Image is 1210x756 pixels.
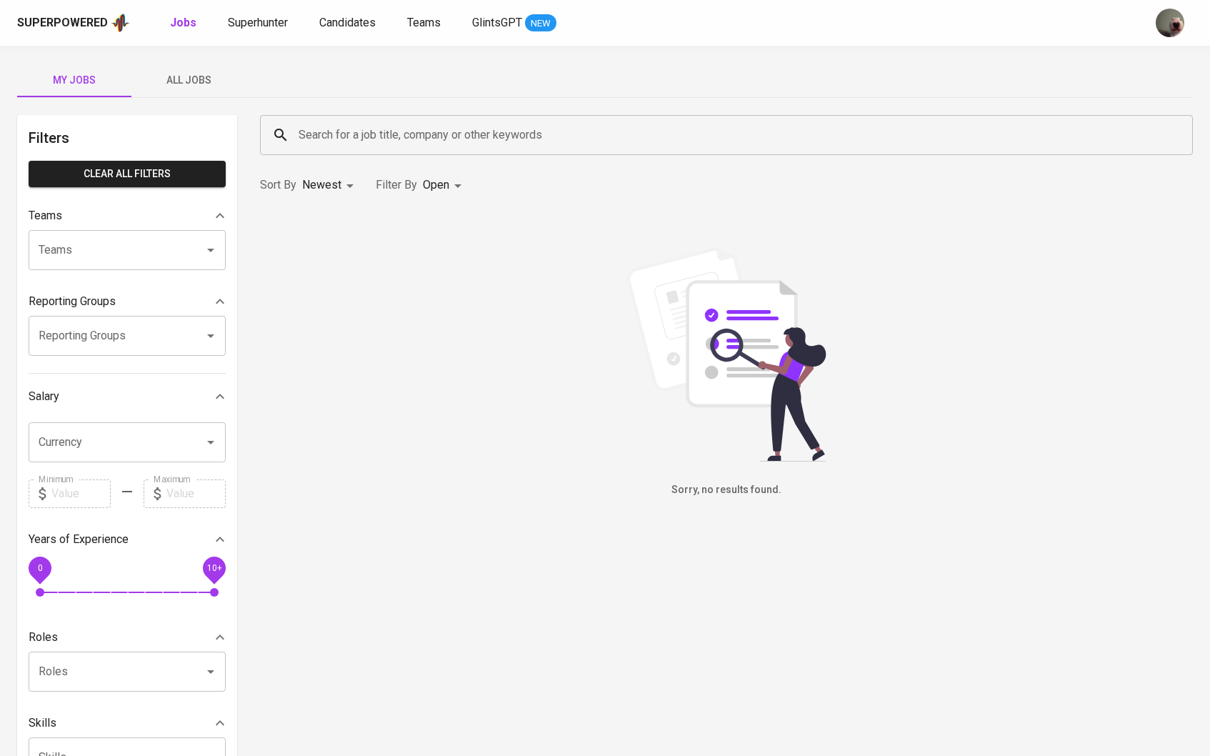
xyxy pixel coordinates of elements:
div: Open [423,172,466,199]
span: 10+ [206,562,221,572]
a: Superhunter [228,14,291,32]
button: Open [201,326,221,346]
b: Jobs [170,16,196,29]
div: Teams [29,202,226,230]
span: Teams [407,16,441,29]
p: Skills [29,715,56,732]
span: Candidates [319,16,376,29]
div: Superpowered [17,15,108,31]
div: Salary [29,382,226,411]
img: aji.muda@glints.com [1156,9,1184,37]
p: Newest [302,176,341,194]
div: Newest [302,172,359,199]
img: file_searching.svg [619,247,834,462]
a: Superpoweredapp logo [17,12,130,34]
p: Teams [29,207,62,224]
p: Years of Experience [29,531,129,548]
span: GlintsGPT [472,16,522,29]
div: Roles [29,623,226,652]
img: app logo [111,12,130,34]
input: Value [166,479,226,508]
p: Sort By [260,176,296,194]
p: Reporting Groups [29,293,116,310]
p: Filter By [376,176,417,194]
a: Teams [407,14,444,32]
span: 0 [37,562,42,572]
span: Clear All filters [40,165,214,183]
div: Reporting Groups [29,287,226,316]
button: Open [201,662,221,682]
span: My Jobs [26,71,123,89]
button: Open [201,240,221,260]
h6: Sorry, no results found. [260,482,1193,498]
div: Years of Experience [29,525,226,554]
span: Superhunter [228,16,288,29]
a: Jobs [170,14,199,32]
span: NEW [525,16,556,31]
button: Clear All filters [29,161,226,187]
p: Roles [29,629,58,646]
a: Candidates [319,14,379,32]
input: Value [51,479,111,508]
h6: Filters [29,126,226,149]
div: Skills [29,709,226,737]
span: Open [423,178,449,192]
p: Salary [29,388,59,405]
button: Open [201,432,221,452]
span: All Jobs [140,71,237,89]
a: GlintsGPT NEW [472,14,556,32]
